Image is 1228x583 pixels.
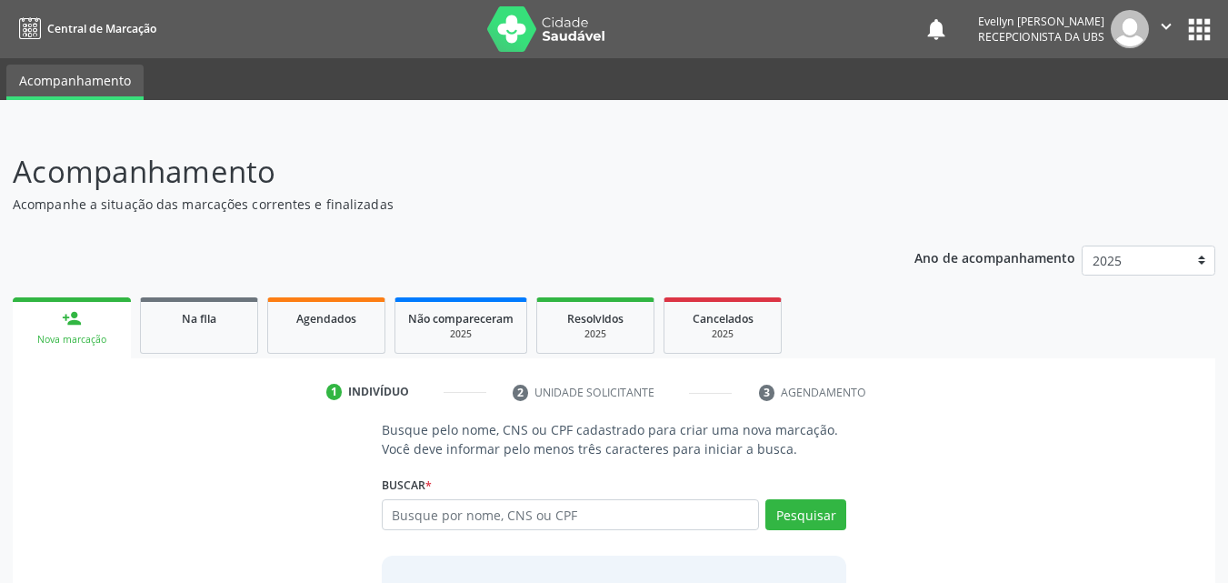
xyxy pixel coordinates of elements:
span: Recepcionista da UBS [978,29,1104,45]
img: img [1111,10,1149,48]
p: Ano de acompanhamento [914,246,1075,268]
p: Busque pelo nome, CNS ou CPF cadastrado para criar uma nova marcação. Você deve informar pelo men... [382,420,847,458]
p: Acompanhe a situação das marcações correntes e finalizadas [13,195,854,214]
span: Central de Marcação [47,21,156,36]
input: Busque por nome, CNS ou CPF [382,499,760,530]
a: Central de Marcação [13,14,156,44]
button: apps [1183,14,1215,45]
button:  [1149,10,1183,48]
div: person_add [62,308,82,328]
div: 1 [326,384,343,400]
span: Na fila [182,311,216,327]
span: Agendados [296,311,356,327]
div: Indivíduo [348,384,409,400]
span: Resolvidos [567,311,624,327]
div: 2025 [677,327,768,341]
p: Acompanhamento [13,149,854,195]
div: Evellyn [PERSON_NAME] [978,14,1104,29]
div: Nova marcação [25,333,118,347]
label: Buscar [382,471,432,499]
button: Pesquisar [765,499,846,530]
span: Não compareceram [408,311,514,327]
a: Acompanhamento [6,65,144,100]
span: Cancelados [693,311,754,327]
div: 2025 [550,327,641,341]
div: 2025 [408,327,514,341]
button: notifications [923,16,949,42]
i:  [1156,16,1176,36]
